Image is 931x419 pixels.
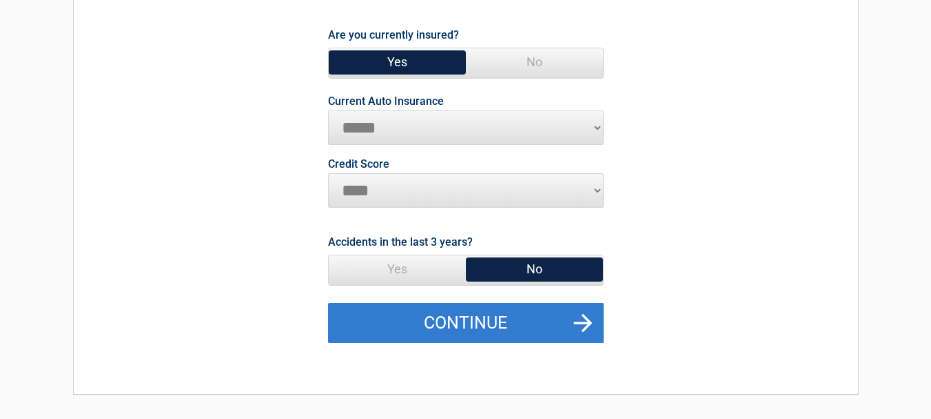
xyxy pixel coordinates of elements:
span: No [466,255,603,283]
span: Yes [329,255,466,283]
label: Current Auto Insurance [328,96,444,107]
label: Accidents in the last 3 years? [328,233,473,251]
span: Yes [329,48,466,76]
label: Are you currently insured? [328,26,459,44]
button: Continue [328,303,604,343]
span: No [466,48,603,76]
label: Credit Score [328,159,389,170]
